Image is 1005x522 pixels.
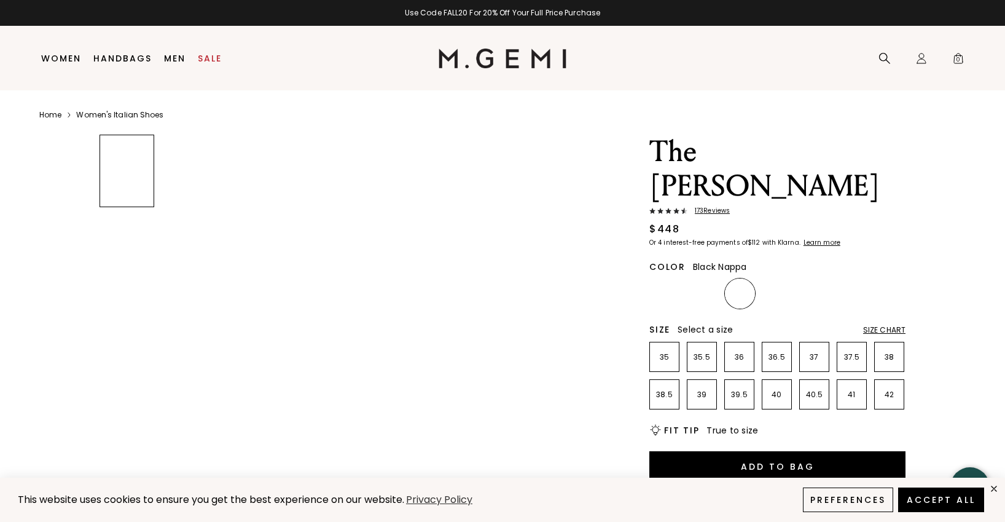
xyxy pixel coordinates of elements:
p: 38 [875,352,904,362]
h2: Fit Tip [664,425,699,435]
a: Handbags [93,53,152,63]
img: The Cristina [100,367,154,438]
img: Black Nappa [726,280,754,307]
a: Home [39,110,61,120]
a: Women's Italian Shoes [76,110,163,120]
klarna-placement-style-cta: Learn more [804,238,840,247]
p: 36 [725,352,754,362]
klarna-placement-style-amount: $112 [748,238,760,247]
span: 0 [952,55,964,67]
img: M.Gemi [439,49,567,68]
div: close [989,484,999,494]
p: 38.5 [650,390,679,400]
p: 37 [800,352,829,362]
img: Black Suede [689,280,716,307]
p: 42 [875,390,904,400]
p: 40 [762,390,791,400]
span: Black Nappa [693,261,747,273]
span: This website uses cookies to ensure you get the best experience on our website. [18,492,404,507]
img: The Cristina [100,290,154,361]
a: Privacy Policy (opens in a new tab) [404,492,474,508]
a: Sale [198,53,222,63]
klarna-placement-style-body: with Klarna [762,238,802,247]
p: 39.5 [725,390,754,400]
a: Learn more [802,239,840,247]
h2: Size [649,325,670,334]
img: Dark Gunmetal Nappa [764,280,791,307]
button: Add to Bag [649,451,905,481]
a: Women [41,53,81,63]
a: Men [164,53,186,63]
img: The Cristina [100,445,154,516]
span: True to size [706,424,758,437]
p: 35.5 [687,352,716,362]
button: Accept All [898,488,984,512]
span: 173 Review s [687,207,730,215]
h1: The [PERSON_NAME] [649,135,905,204]
div: Size Chart [863,325,905,335]
img: The Cristina [100,213,154,284]
p: 40.5 [800,390,829,400]
klarna-placement-style-body: Or 4 interest-free payments of [649,238,748,247]
a: 173Reviews [649,207,905,217]
span: Select a size [678,323,733,336]
p: 39 [687,390,716,400]
img: Leopard [651,280,679,307]
img: Chocolate Nappa [801,280,829,307]
p: 37.5 [837,352,866,362]
h2: Color [649,262,686,272]
p: 36.5 [762,352,791,362]
p: 35 [650,352,679,362]
p: 41 [837,390,866,400]
button: Preferences [803,488,893,512]
div: $448 [649,222,679,237]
